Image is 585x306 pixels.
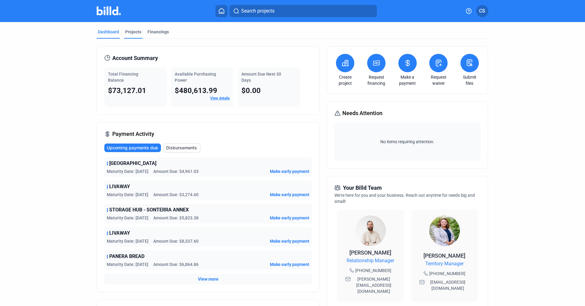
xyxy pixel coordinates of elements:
[109,206,189,214] span: STORAGE HUB - SONTERRA ANNEX
[153,192,199,198] span: Amount Due: $3,274.60
[147,29,169,35] div: Financings
[476,5,488,17] button: CS
[112,130,154,138] span: Payment Activity
[429,271,465,277] span: [PHONE_NUMBER]
[342,109,382,118] span: Needs Attention
[107,261,148,267] span: Maturity Date: [DATE]
[349,249,391,256] span: [PERSON_NAME]
[334,74,356,86] a: Create project
[397,74,418,86] a: Make a payment
[108,72,138,83] span: Total Financing Balance
[104,144,161,152] button: Upcoming payments due
[425,260,464,267] span: Territory Manager
[355,267,391,274] span: [PHONE_NUMBER]
[112,54,158,62] span: Account Summary
[270,261,309,267] button: Make early payment
[198,276,218,282] button: View more
[153,261,199,267] span: Amount Due: $6,864.86
[241,72,281,83] span: Amount Due Next 30 Days
[98,29,119,35] div: Dashboard
[166,145,197,151] span: Disbursements
[153,215,199,221] span: Amount Due: $5,823.38
[355,215,386,246] img: Relationship Manager
[270,215,309,221] button: Make early payment
[429,215,460,246] img: Territory Manager
[479,7,485,15] span: CS
[153,168,199,174] span: Amount Due: $4,961.03
[163,143,200,152] button: Disbursements
[459,74,480,86] a: Submit files
[107,192,148,198] span: Maturity Date: [DATE]
[109,253,144,260] span: PANERA BREAD
[270,192,309,198] button: Make early payment
[125,29,141,35] div: Projects
[175,72,216,83] span: Available Purchasing Power
[423,252,465,259] span: [PERSON_NAME]
[366,74,387,86] a: Request financing
[334,193,475,204] span: We're here for you and your business. Reach out anytime for needs big and small!
[107,145,158,151] span: Upcoming payments due
[270,168,309,174] button: Make early payment
[337,139,478,145] span: No items requiring attention.
[241,86,261,95] span: $0.00
[343,184,382,192] span: Your Billd Team
[229,5,377,17] button: Search projects
[107,215,148,221] span: Maturity Date: [DATE]
[428,74,449,86] a: Request waiver
[175,86,217,95] span: $480,613.99
[241,7,274,15] span: Search projects
[109,183,130,190] span: LIVAWAY
[153,238,199,244] span: Amount Due: $8,337.60
[109,160,156,167] span: [GEOGRAPHIC_DATA]
[270,238,309,244] button: Make early payment
[108,86,146,95] span: $73,127.01
[97,6,121,15] img: Billd Company Logo
[109,229,130,237] span: LIVAWAY
[347,257,394,264] span: Relationship Manager
[107,238,148,244] span: Maturity Date: [DATE]
[107,168,148,174] span: Maturity Date: [DATE]
[426,279,470,291] span: [EMAIL_ADDRESS][DOMAIN_NAME]
[352,276,396,294] span: [PERSON_NAME][EMAIL_ADDRESS][DOMAIN_NAME]
[210,96,230,100] a: View details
